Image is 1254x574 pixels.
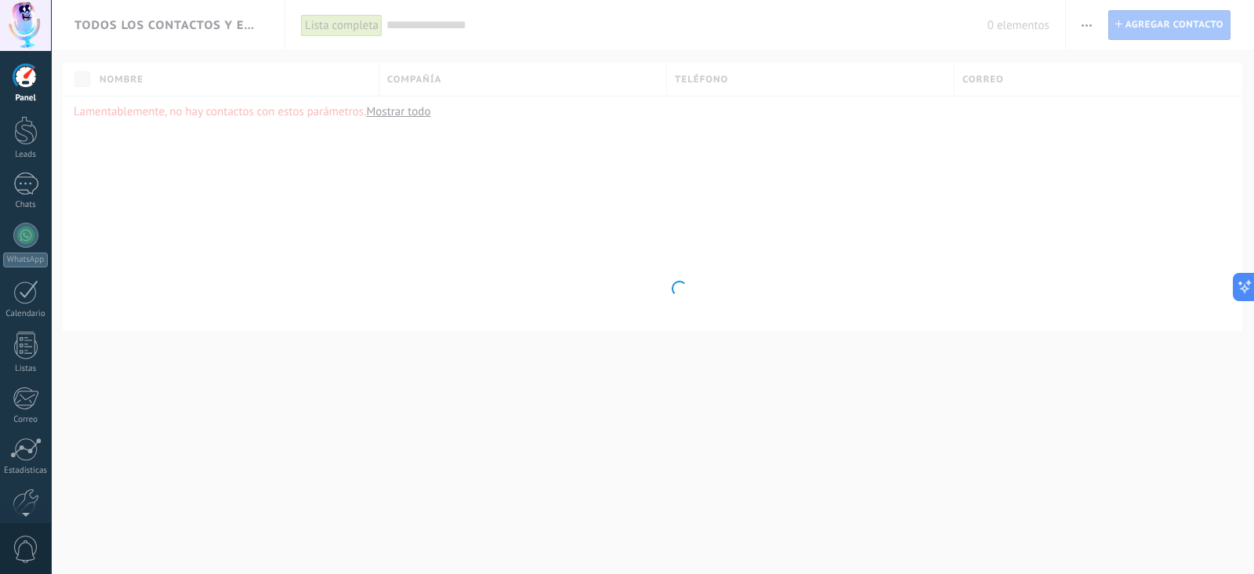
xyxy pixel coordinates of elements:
div: Chats [3,200,49,210]
div: WhatsApp [3,252,48,267]
div: Panel [3,93,49,104]
div: Calendario [3,309,49,319]
div: Correo [3,415,49,425]
div: Leads [3,150,49,160]
div: Listas [3,364,49,374]
div: Estadísticas [3,466,49,476]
